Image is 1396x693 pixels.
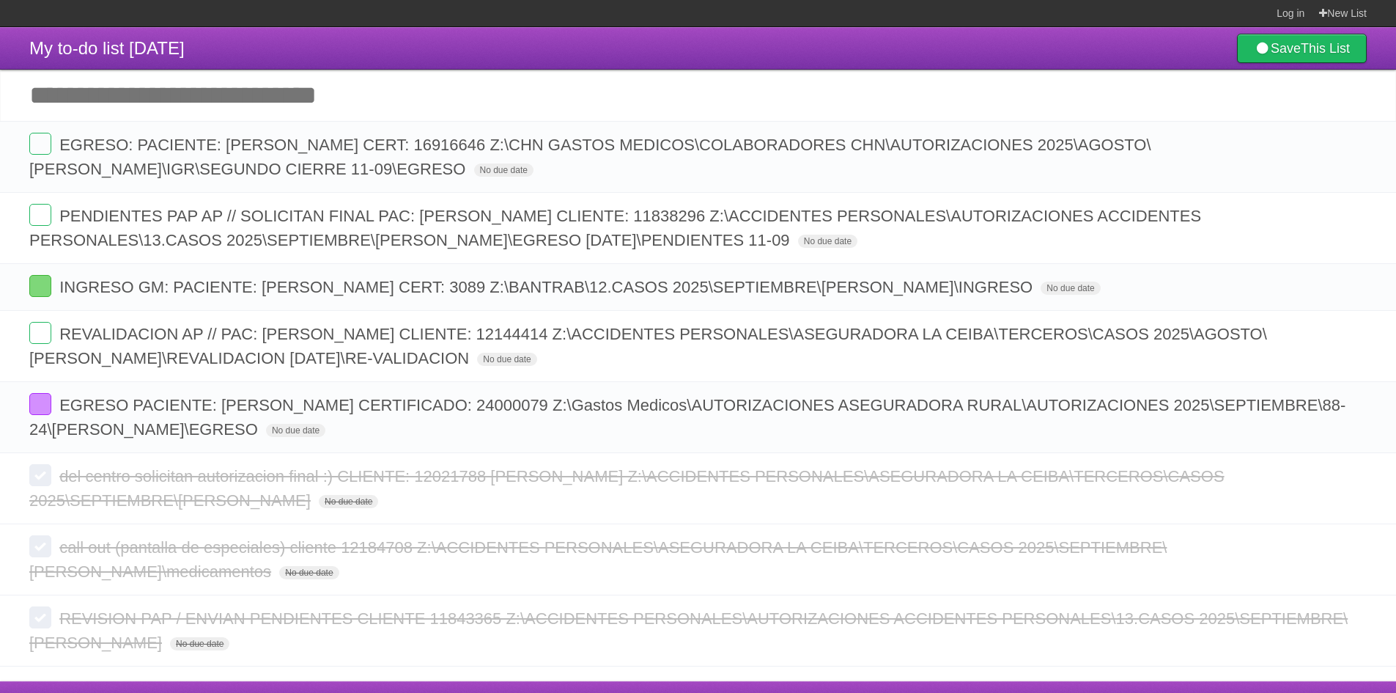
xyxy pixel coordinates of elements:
label: Done [29,393,51,415]
span: My to-do list [DATE] [29,38,185,58]
span: No due date [279,566,339,579]
span: EGRESO PACIENTE: [PERSON_NAME] CERTIFICADO: 24000079 Z:\Gastos Medicos\AUTORIZACIONES ASEGURADORA... [29,396,1345,439]
span: No due date [474,164,533,177]
b: This List [1301,41,1350,56]
span: No due date [477,353,536,366]
span: No due date [319,495,378,508]
span: EGRESO: PACIENTE: [PERSON_NAME] CERT: 16916646 Z:\CHN GASTOS MEDICOS\COLABORADORES CHN\AUTORIZACI... [29,136,1151,178]
label: Done [29,275,51,297]
span: REVALIDACION AP // PAC: [PERSON_NAME] CLIENTE: 12144414 Z:\ACCIDENTES PERSONALES\ASEGURADORA LA C... [29,325,1267,367]
span: call out (pantalla de especiales) cliente 12184708 Z:\ACCIDENTES PERSONALES\ASEGURADORA LA CEIBA\... [29,538,1167,581]
span: No due date [1041,282,1100,295]
span: PENDIENTES PAP AP // SOLICITAN FINAL PAC: [PERSON_NAME] CLIENTE: 11838296 Z:\ACCIDENTES PERSONALE... [29,207,1201,249]
span: REVISION PAP / ENVIAN PENDIENTES CLIENTE 11843365 Z:\ACCIDENTES PERSONALES\AUTORIZACIONES ACCIDEN... [29,609,1348,652]
a: SaveThis List [1237,34,1367,63]
span: No due date [798,235,857,248]
label: Done [29,204,51,226]
span: No due date [170,637,229,650]
label: Done [29,606,51,628]
label: Done [29,535,51,557]
span: No due date [266,424,325,437]
span: INGRESO GM: PACIENTE: [PERSON_NAME] CERT: 3089 Z:\BANTRAB\12.CASOS 2025\SEPTIEMBRE\[PERSON_NAME]\... [59,278,1036,296]
label: Done [29,133,51,155]
label: Done [29,464,51,486]
label: Done [29,322,51,344]
span: del centro solicitan autorizacion final :) CLIENTE: 12021788 [PERSON_NAME] Z:\ACCIDENTES PERSONAL... [29,467,1225,510]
